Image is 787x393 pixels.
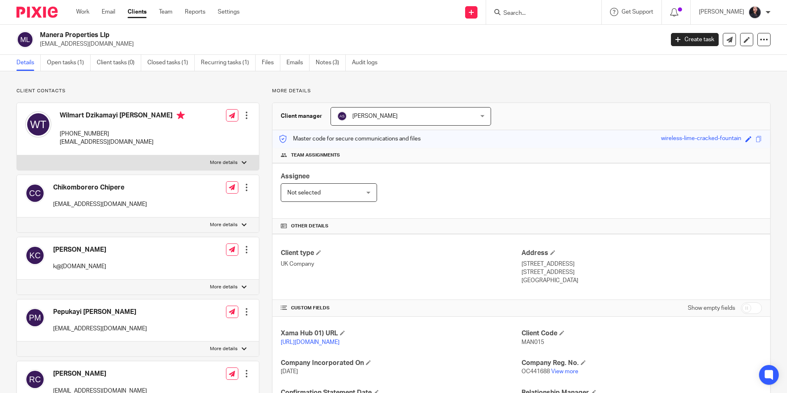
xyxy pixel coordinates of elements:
p: [EMAIL_ADDRESS][DOMAIN_NAME] [60,138,185,146]
p: More details [210,222,237,228]
p: More details [272,88,771,94]
span: [DATE] [281,369,298,374]
span: Not selected [287,190,321,196]
img: MicrosoftTeams-image.jfif [748,6,761,19]
p: More details [210,284,237,290]
h4: Client type [281,249,521,257]
i: Primary [177,111,185,119]
a: [URL][DOMAIN_NAME] [281,339,340,345]
img: svg%3E [25,370,45,389]
img: svg%3E [25,111,51,138]
a: Details [16,55,41,71]
p: More details [210,159,237,166]
a: Team [159,8,172,16]
span: Get Support [622,9,653,15]
a: Clients [128,8,147,16]
p: [STREET_ADDRESS] [522,268,762,276]
h4: Address [522,249,762,257]
h4: [PERSON_NAME] [53,370,147,378]
p: [PHONE_NUMBER] [60,130,185,138]
img: svg%3E [25,246,45,265]
h4: Wilmart Dzikamayi [PERSON_NAME] [60,111,185,122]
h4: CUSTOM FIELDS [281,305,521,311]
h4: [PERSON_NAME] [53,246,106,254]
span: Assignee [281,173,310,180]
h4: Chikomborero Chipere [53,183,147,192]
img: Pixie [16,7,58,18]
a: Emails [286,55,310,71]
a: Email [102,8,115,16]
p: [EMAIL_ADDRESS][DOMAIN_NAME] [40,40,659,48]
a: Files [262,55,280,71]
a: Audit logs [352,55,384,71]
span: Other details [291,223,328,229]
img: svg%3E [25,183,45,203]
p: [EMAIL_ADDRESS][DOMAIN_NAME] [53,325,147,333]
span: OC441688 [522,369,550,374]
p: UK Company [281,260,521,268]
div: wireless-lime-cracked-fountain [661,134,741,144]
a: Client tasks (0) [97,55,141,71]
h4: Company Incorporated On [281,359,521,367]
a: Recurring tasks (1) [201,55,256,71]
p: [PERSON_NAME] [699,8,744,16]
h4: Company Reg. No. [522,359,762,367]
p: Client contacts [16,88,259,94]
p: More details [210,346,237,352]
a: View more [551,369,578,374]
img: svg%3E [25,308,45,327]
h4: Pepukayi [PERSON_NAME] [53,308,147,316]
span: MAN015 [522,339,544,345]
label: Show empty fields [688,304,735,312]
p: k@[DOMAIN_NAME] [53,262,106,271]
input: Search [503,10,577,17]
h4: Xama Hub 01) URL [281,329,521,338]
p: [GEOGRAPHIC_DATA] [522,276,762,285]
h2: Manera Properties Llp [40,31,535,40]
a: Settings [218,8,240,16]
a: Closed tasks (1) [147,55,195,71]
a: Create task [671,33,719,46]
img: svg%3E [337,111,347,121]
p: [STREET_ADDRESS] [522,260,762,268]
a: Open tasks (1) [47,55,91,71]
p: [EMAIL_ADDRESS][DOMAIN_NAME] [53,200,147,208]
img: svg%3E [16,31,34,48]
a: Notes (3) [316,55,346,71]
span: [PERSON_NAME] [352,113,398,119]
span: Team assignments [291,152,340,159]
p: Master code for secure communications and files [279,135,421,143]
h3: Client manager [281,112,322,120]
a: Reports [185,8,205,16]
a: Work [76,8,89,16]
h4: Client Code [522,329,762,338]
